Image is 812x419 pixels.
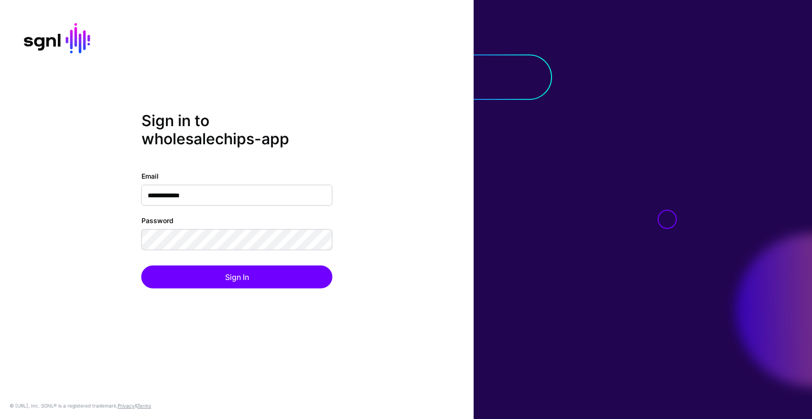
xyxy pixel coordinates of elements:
[137,403,151,408] a: Terms
[141,266,333,289] button: Sign In
[141,215,173,226] label: Password
[118,403,135,408] a: Privacy
[10,402,151,409] div: © [URL], Inc. SGNL® is a registered trademark. &
[141,171,159,181] label: Email
[141,111,333,148] h2: Sign in to wholesalechips-app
